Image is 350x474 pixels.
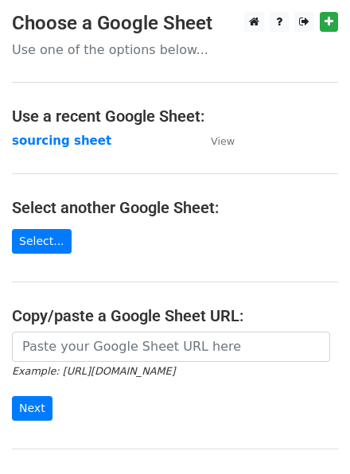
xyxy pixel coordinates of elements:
[12,365,175,377] small: Example: [URL][DOMAIN_NAME]
[12,396,52,421] input: Next
[12,229,72,254] a: Select...
[12,134,111,148] a: sourcing sheet
[12,198,338,217] h4: Select another Google Sheet:
[211,135,235,147] small: View
[12,107,338,126] h4: Use a recent Google Sheet:
[12,12,338,35] h3: Choose a Google Sheet
[12,332,330,362] input: Paste your Google Sheet URL here
[195,134,235,148] a: View
[12,41,338,58] p: Use one of the options below...
[270,398,350,474] iframe: Chat Widget
[12,306,338,325] h4: Copy/paste a Google Sheet URL:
